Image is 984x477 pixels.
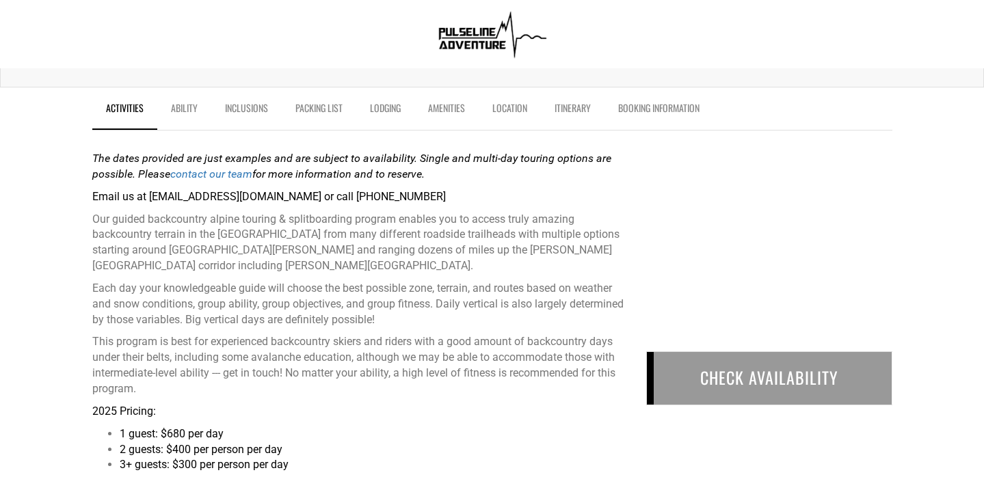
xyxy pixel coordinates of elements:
a: Ability [157,94,211,128]
a: Location [479,94,541,128]
a: BOOKING INFORMATION [604,94,713,128]
a: Itinerary [541,94,604,128]
a: Lodging [356,94,414,128]
strong: Email us at [EMAIL_ADDRESS][DOMAIN_NAME] or call [PHONE_NUMBER] [92,190,446,203]
strong: 2025 Pricing: [92,405,156,418]
strong: 1 guest: $680 per day [120,427,224,440]
a: Inclusions [211,94,282,128]
p: This program is best for experienced backcountry skiers and riders with a good amount of backcoun... [92,334,626,396]
strong: The dates provided are just examples and are subject to availability. Single and multi-day tourin... [92,152,611,180]
strong: 2 guests: $400 per person per day [120,443,282,456]
a: Packing List [282,94,356,128]
a: contact our team [170,167,252,180]
p: Each day your knowledgeable guide will choose the best possible zone, terrain, and routes based o... [92,281,626,328]
strong: 3+ guests: $300 per person per day [120,458,289,471]
p: Our guided backcountry alpine touring & splitboarding program enables you to access truly amazing... [92,212,626,274]
img: 1638909355.png [433,7,551,62]
a: Amenities [414,94,479,128]
a: Activities [92,94,157,130]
